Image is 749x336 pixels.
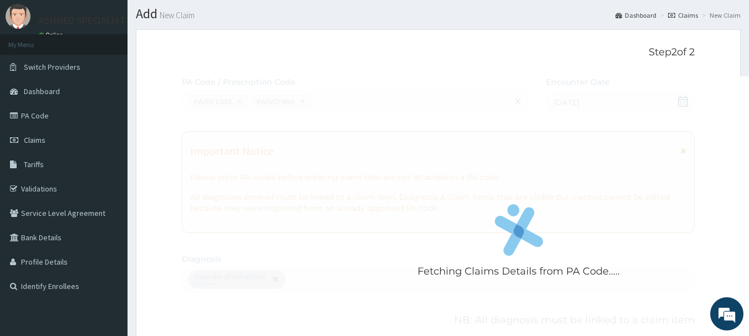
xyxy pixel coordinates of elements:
span: Tariffs [24,159,44,169]
div: Chat with us now [58,62,186,76]
div: Minimize live chat window [182,6,208,32]
span: Claims [24,135,45,145]
small: New Claim [157,11,195,19]
a: Dashboard [615,11,656,20]
h1: Add [136,7,741,21]
span: Dashboard [24,86,60,96]
p: Fetching Claims Details from PA Code..... [417,265,620,279]
textarea: Type your message and hit 'Enter' [6,221,211,260]
a: Claims [668,11,698,20]
img: User Image [6,4,30,29]
span: Switch Providers [24,62,80,72]
p: ASHMED SPECIALIST HOSPITAL [39,15,171,25]
img: d_794563401_company_1708531726252_794563401 [21,55,45,83]
p: Step 2 of 2 [182,46,695,59]
span: We're online! [64,99,153,210]
li: New Claim [699,11,741,20]
a: Online [39,31,65,39]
